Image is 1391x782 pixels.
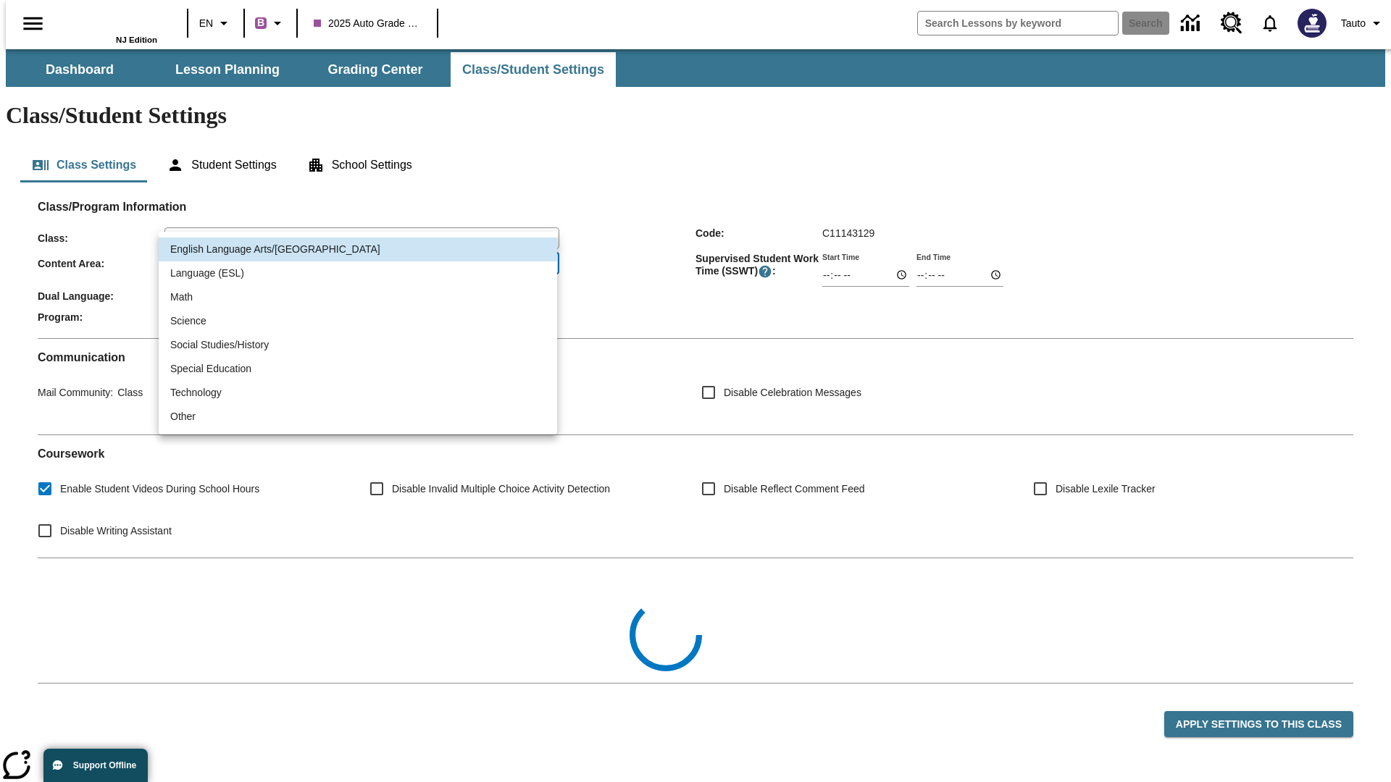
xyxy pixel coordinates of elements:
[159,333,557,357] li: Social Studies/History
[159,237,557,261] li: English Language Arts/[GEOGRAPHIC_DATA]
[159,261,557,285] li: Language (ESL)
[159,309,557,333] li: Science
[159,357,557,381] li: Special Education
[159,405,557,429] li: Other
[159,381,557,405] li: Technology
[159,285,557,309] li: Math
